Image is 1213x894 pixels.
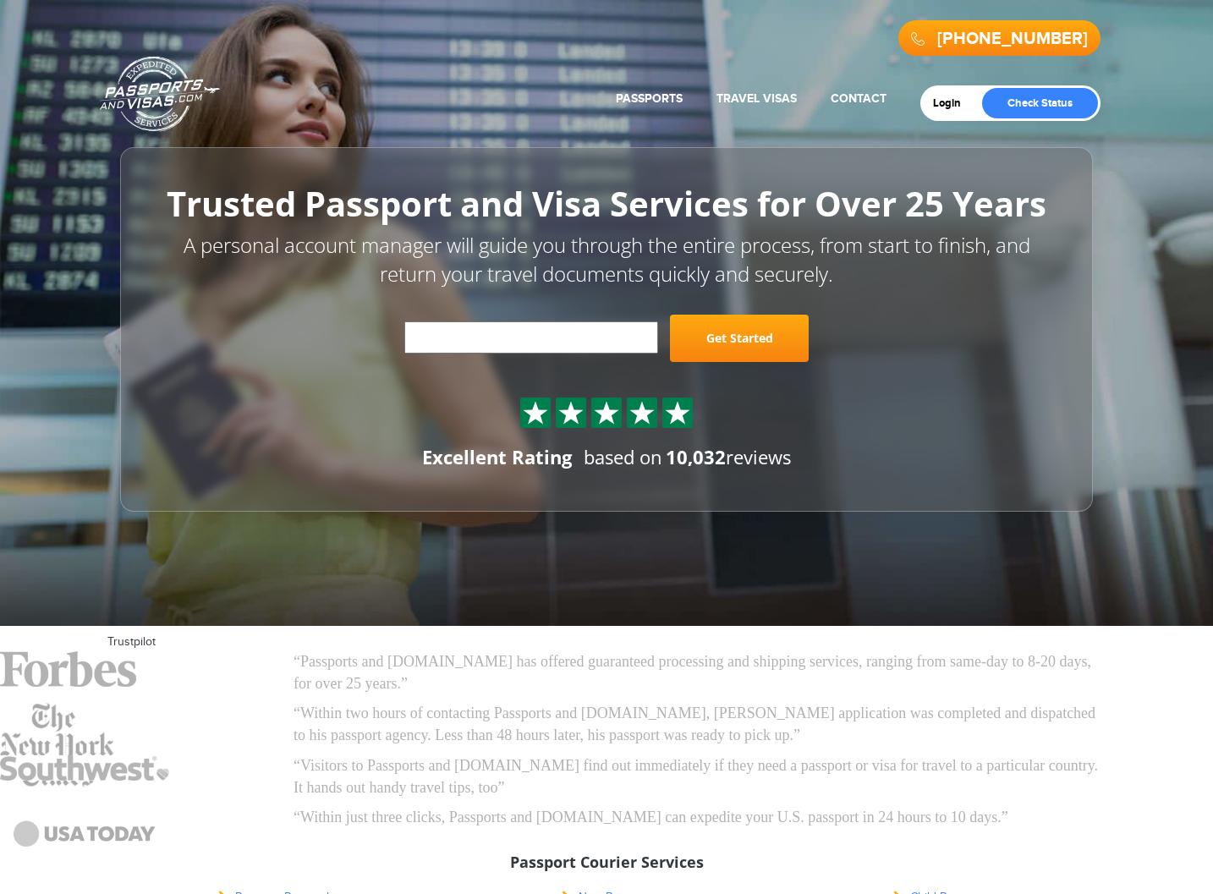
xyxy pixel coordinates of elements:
a: Passports & [DOMAIN_NAME] [100,56,220,132]
h3: Passport Courier Services [120,854,1093,871]
span: based on [584,444,662,469]
a: Login [933,96,973,110]
a: [PHONE_NUMBER] [937,29,1088,49]
img: Sprite St [594,400,619,425]
strong: 10,032 [666,444,726,469]
h1: Trusted Passport and Visa Services for Over 25 Years [158,185,1055,222]
img: Sprite St [665,400,690,425]
div: Excellent Rating [422,444,572,470]
p: “Passports and [DOMAIN_NAME] has offered guaranteed processing and shipping services, ranging fro... [294,651,1106,694]
img: Sprite St [629,400,655,425]
img: Sprite St [558,400,584,425]
span: reviews [666,444,791,469]
a: Check Status [982,88,1098,118]
a: Travel Visas [716,91,797,106]
p: A personal account manager will guide you through the entire process, from start to finish, and r... [158,231,1055,289]
a: Get Started [670,315,809,362]
img: Sprite St [523,400,548,425]
a: Passports [616,91,683,106]
p: “Within just three clicks, Passports and [DOMAIN_NAME] can expedite your U.S. passport in 24 hour... [294,807,1106,829]
p: “Visitors to Passports and [DOMAIN_NAME] find out immediately if they need a passport or visa for... [294,755,1106,798]
a: Trustpilot [107,635,156,649]
a: Contact [831,91,886,106]
p: “Within two hours of contacting Passports and [DOMAIN_NAME], [PERSON_NAME] application was comple... [294,703,1106,746]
